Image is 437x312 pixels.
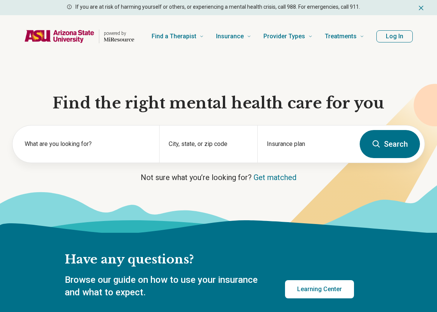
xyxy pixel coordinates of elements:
span: Find a Therapist [152,31,196,42]
p: powered by [104,30,134,36]
button: Dismiss [417,3,425,12]
p: Browse our guide on how to use your insurance and what to expect. [65,274,267,299]
h1: Find the right mental health care for you [12,93,425,113]
button: Log In [376,30,413,42]
h2: Have any questions? [65,252,354,268]
span: Provider Types [263,31,305,42]
a: Treatments [325,21,364,52]
button: Search [360,130,420,158]
label: What are you looking for? [25,140,150,149]
a: Get matched [254,173,296,182]
a: Insurance [216,21,251,52]
a: Find a Therapist [152,21,204,52]
a: Learning Center [285,280,354,298]
a: Home page [24,24,134,49]
span: Insurance [216,31,244,42]
span: Treatments [325,31,357,42]
p: If you are at risk of harming yourself or others, or experiencing a mental health crisis, call 98... [75,3,360,11]
p: Not sure what you’re looking for? [12,172,425,183]
a: Provider Types [263,21,313,52]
